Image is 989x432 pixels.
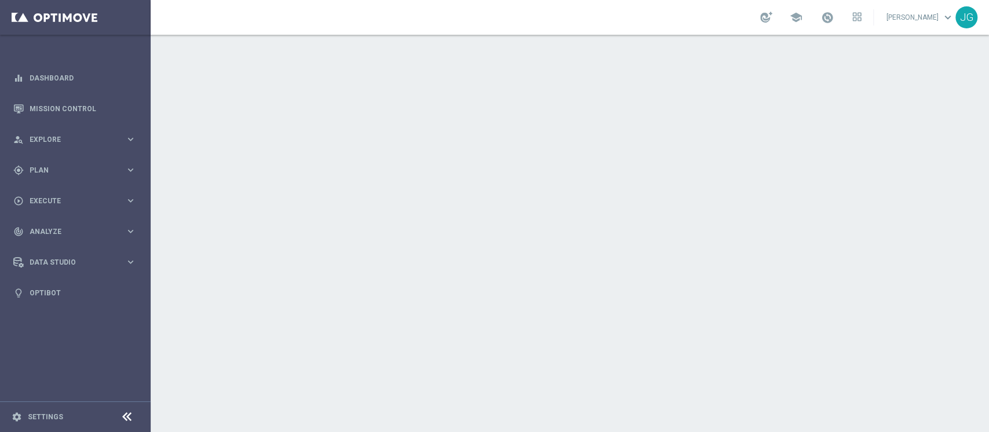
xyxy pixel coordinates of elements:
span: Plan [30,167,125,174]
button: lightbulb Optibot [13,288,137,298]
button: Mission Control [13,104,137,114]
i: play_circle_outline [13,196,24,206]
i: person_search [13,134,24,145]
div: Dashboard [13,63,136,93]
div: Execute [13,196,125,206]
button: person_search Explore keyboard_arrow_right [13,135,137,144]
div: Explore [13,134,125,145]
a: Optibot [30,277,136,308]
i: keyboard_arrow_right [125,134,136,145]
i: keyboard_arrow_right [125,164,136,175]
a: [PERSON_NAME]keyboard_arrow_down [885,9,955,26]
i: gps_fixed [13,165,24,175]
a: Dashboard [30,63,136,93]
div: Optibot [13,277,136,308]
i: keyboard_arrow_right [125,226,136,237]
div: Data Studio [13,257,125,268]
span: Execute [30,197,125,204]
a: Mission Control [30,93,136,124]
i: keyboard_arrow_right [125,195,136,206]
i: equalizer [13,73,24,83]
button: Data Studio keyboard_arrow_right [13,258,137,267]
div: Plan [13,165,125,175]
div: Mission Control [13,93,136,124]
i: keyboard_arrow_right [125,257,136,268]
div: JG [955,6,977,28]
button: play_circle_outline Execute keyboard_arrow_right [13,196,137,206]
button: gps_fixed Plan keyboard_arrow_right [13,166,137,175]
span: Analyze [30,228,125,235]
i: track_changes [13,226,24,237]
div: Analyze [13,226,125,237]
button: equalizer Dashboard [13,74,137,83]
a: Settings [28,413,63,420]
span: Data Studio [30,259,125,266]
i: lightbulb [13,288,24,298]
span: school [790,11,802,24]
i: settings [12,412,22,422]
button: track_changes Analyze keyboard_arrow_right [13,227,137,236]
span: keyboard_arrow_down [941,11,954,24]
span: Explore [30,136,125,143]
